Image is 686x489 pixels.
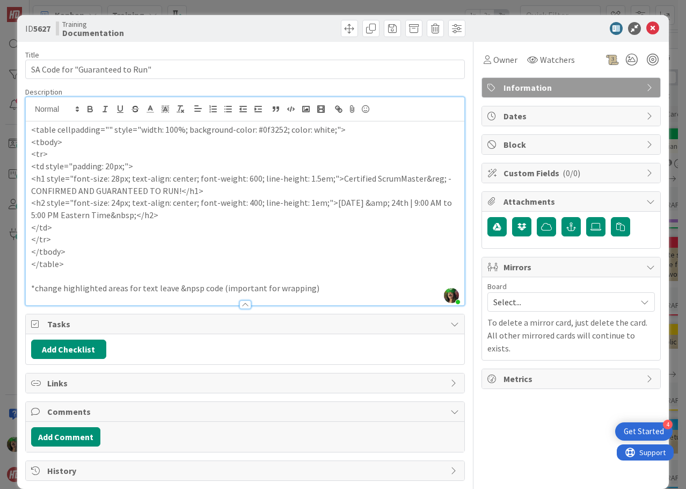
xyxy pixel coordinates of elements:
button: Add Comment [31,427,100,447]
span: Custom Fields [503,167,641,179]
span: Information [503,81,641,94]
p: <table cellpadding="" style="width: 100%; background-color: #0f3252; color: white;"> [31,124,459,136]
span: Board [487,283,507,290]
span: ID [25,22,50,35]
p: </tbody> [31,246,459,258]
span: Block [503,138,641,151]
span: Support [23,2,49,15]
label: Title [25,50,39,60]
b: Documentation [62,28,124,37]
div: Open Get Started checklist, remaining modules: 4 [615,422,673,441]
span: ( 0/0 ) [563,168,580,178]
span: Comments [47,405,445,418]
span: Select... [493,294,631,310]
p: </table> [31,258,459,270]
p: <td style="padding: 20px;"> [31,160,459,172]
span: Mirrors [503,261,641,274]
span: Dates [503,110,641,123]
p: <h2 style="font-size: 24px; text-align: center; font-weight: 400; line-height: 1em;">[DATE] &amp;... [31,197,459,221]
p: </tr> [31,233,459,246]
input: type card name here... [25,60,465,79]
p: To delete a mirror card, just delete the card. All other mirrored cards will continue to exists. [487,316,655,355]
button: Add Checklist [31,340,106,359]
div: Get Started [624,426,664,437]
span: Tasks [47,318,445,330]
p: <tr> [31,148,459,160]
b: 5627 [33,23,50,34]
span: History [47,464,445,477]
p: *change highlighted areas for text leave &npsp code (important for wrapping) [31,282,459,294]
p: </td> [31,221,459,234]
span: Training [62,20,124,28]
span: Attachments [503,195,641,208]
p: <tbody> [31,136,459,148]
p: <h1 style="font-size: 28px; text-align: center; font-weight: 600; line-height: 1.5em;">Certified ... [31,172,459,197]
span: Links [47,377,445,390]
span: Owner [493,53,517,66]
span: Description [25,87,62,97]
img: zMbp8UmSkcuFrGHA6WMwLokxENeDinhm.jpg [444,288,459,303]
div: 4 [663,420,673,429]
span: Watchers [540,53,575,66]
span: Metrics [503,372,641,385]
